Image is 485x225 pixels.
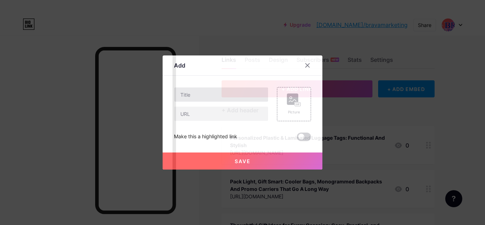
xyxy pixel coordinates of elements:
[174,61,185,70] div: Add
[174,133,237,141] div: Make this a highlighted link
[174,87,268,102] input: Title
[174,107,268,121] input: URL
[287,109,301,115] div: Picture
[235,158,251,164] span: Save
[163,152,322,170] button: Save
